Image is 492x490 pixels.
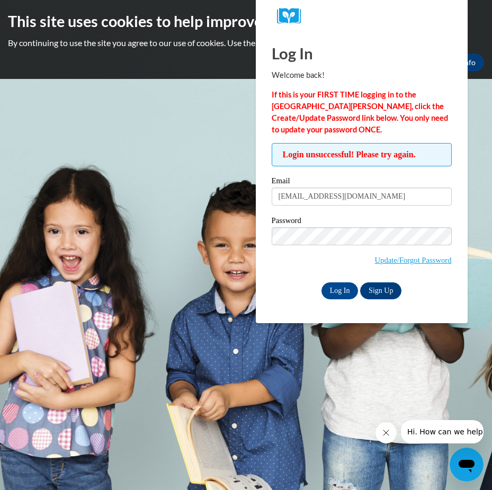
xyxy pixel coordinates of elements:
label: Email [272,177,452,188]
a: Update/Forgot Password [374,256,451,264]
p: By continuing to use the site you agree to our use of cookies. Use the ‘More info’ button to read... [8,37,484,49]
h1: Log In [272,42,452,64]
span: Hi. How can we help? [6,7,86,16]
iframe: Close message [375,422,397,443]
span: Login unsuccessful! Please try again. [272,143,452,166]
strong: If this is your FIRST TIME logging in to the [GEOGRAPHIC_DATA][PERSON_NAME], click the Create/Upd... [272,90,448,134]
img: Logo brand [277,8,309,24]
a: Sign Up [360,282,401,299]
h2: This site uses cookies to help improve your learning experience. [8,11,484,32]
iframe: Message from company [401,420,484,443]
p: Welcome back! [272,69,452,81]
a: COX Campus [277,8,446,24]
input: Log In [321,282,359,299]
iframe: Button to launch messaging window [450,448,484,482]
label: Password [272,217,452,227]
